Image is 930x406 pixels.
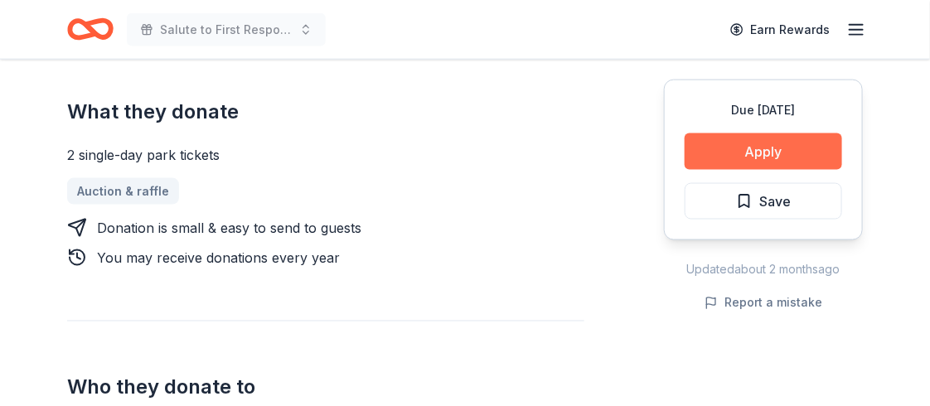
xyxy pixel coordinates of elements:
span: Save [759,191,791,212]
button: Report a mistake [705,293,822,313]
div: Updated about 2 months ago [664,260,863,280]
button: Save [685,183,842,220]
button: Salute to First Responders [127,13,326,46]
button: Apply [685,133,842,170]
div: You may receive donations every year [97,248,340,268]
div: Donation is small & easy to send to guests [97,218,361,238]
h2: Who they donate to [67,375,584,401]
span: Salute to First Responders [160,20,293,40]
h2: What they donate [67,99,584,125]
a: Auction & raffle [67,178,179,205]
div: 2 single-day park tickets [67,145,584,165]
a: Earn Rewards [720,15,840,45]
div: Due [DATE] [685,100,842,120]
a: Home [67,10,114,49]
